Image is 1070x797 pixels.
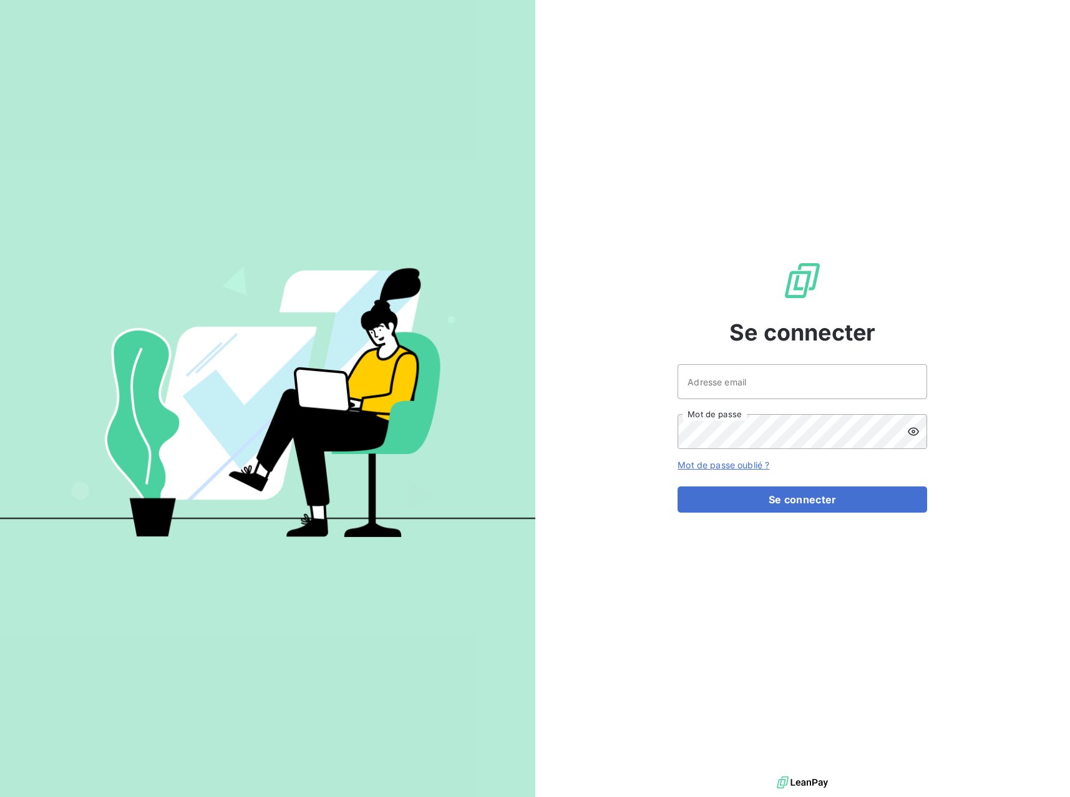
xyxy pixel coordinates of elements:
img: logo [777,773,828,792]
span: Se connecter [729,316,875,349]
img: Logo LeanPay [782,261,822,301]
input: placeholder [678,364,927,399]
button: Se connecter [678,486,927,513]
a: Mot de passe oublié ? [678,460,769,470]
